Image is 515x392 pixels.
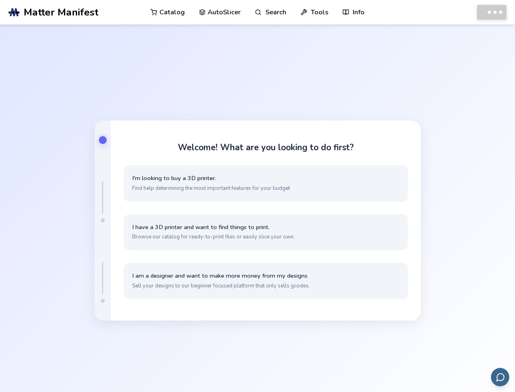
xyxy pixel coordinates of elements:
span: Browse our catalog for ready-to-print files or easily slice your own. [132,233,400,241]
span: Sell your designs to our beginner focused platform that only sells gcodes. [132,282,400,290]
button: I am a designer and want to make more money from my designsSell your designs to our beginner focu... [124,263,408,298]
span: I have a 3D printer and want to find things to print. [132,223,400,231]
span: I'm looking to buy a 3D printer. [132,174,400,182]
span: Find help determining the most important features for your budget [132,185,400,192]
span: Matter Manifest [24,7,98,18]
button: Send feedback via email [491,368,509,386]
span: I am a designer and want to make more money from my designs [132,272,400,280]
button: I'm looking to buy a 3D printer.Find help determining the most important features for your budget [124,165,408,201]
h1: Welcome! What are you looking to do first? [178,143,354,152]
button: I have a 3D printer and want to find things to print.Browse our catalog for ready-to-print files ... [124,214,408,250]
